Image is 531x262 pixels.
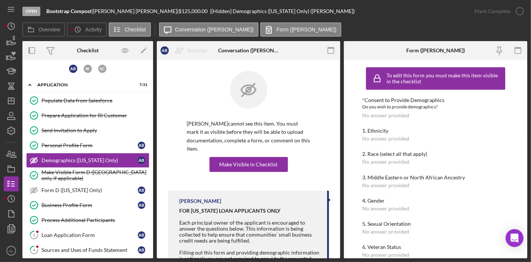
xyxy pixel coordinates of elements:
div: | [Hidden] Demographics ([US_STATE] Only) ([PERSON_NAME]) [210,8,355,14]
div: Reassign [187,43,208,58]
div: Loan Application Form [41,232,138,238]
div: Do you wish to provide demographics? [362,103,509,111]
div: Open [22,7,40,16]
div: 1. Ethnicity [362,128,509,134]
div: [PERSON_NAME] [179,198,221,204]
tspan: 4 [33,247,35,252]
a: Form D ([US_STATE] Only)AB [26,183,149,198]
div: No answer provided [362,182,409,188]
div: Business Profile Form [41,202,138,208]
button: Conversation ([PERSON_NAME]) [159,22,259,37]
div: A B [138,157,145,164]
div: Conversation ([PERSON_NAME]) [218,47,279,53]
tspan: 3 [33,232,35,237]
div: To edit this form you must make this item visible in the checklist [386,73,503,84]
a: 3Loan Application FormAB [26,228,149,243]
p: [PERSON_NAME] cannot see this item. You must mark it as visible before they will be able to uploa... [187,120,310,153]
div: A B [138,187,145,194]
div: A B [138,231,145,239]
div: Process Additional Participants [41,217,149,223]
div: S C [98,65,106,73]
button: Checklist [109,22,151,37]
a: Process Additional Participants [26,213,149,228]
text: AL [9,249,13,253]
button: Overview [22,22,65,37]
div: Checklist [77,47,99,53]
div: Prepare Application for RI Customer [41,112,149,118]
div: *Consent to Provide Demographics [362,97,509,103]
button: ABReassign [157,43,215,58]
div: Each principal owner of the applicant is encouraged to answer the questions below. This informati... [179,220,320,244]
div: Make Visible in Checklist [220,157,278,172]
div: No answer provided [362,206,409,212]
div: Mark Complete [474,4,510,19]
button: Form ([PERSON_NAME]) [260,22,341,37]
div: 3. Middle Eastern or North African Ancestry [362,175,509,181]
div: Make Visible Form D ([GEOGRAPHIC_DATA] only, if applicable) [41,169,149,181]
div: A B [69,65,77,73]
a: Business Profile FormAB [26,198,149,213]
div: Form D ([US_STATE] Only) [41,187,138,193]
a: 4Sources and Uses of Funds StatementAB [26,243,149,258]
div: No answer provided [362,252,409,258]
div: Demographics ([US_STATE] Only) [41,157,138,163]
button: Make Visible in Checklist [209,157,288,172]
strong: FOR [US_STATE] LOAN APPLICANTS ONLY [179,207,280,214]
div: 5. Sexual Orientation [362,221,509,227]
div: Sources and Uses of Funds Statement [41,247,138,253]
div: A B [138,246,145,254]
button: Activity [67,22,106,37]
div: 2. Race (select all that apply) [362,151,509,157]
div: $125,000.00 [178,8,210,14]
div: Application [37,83,129,87]
a: Prepare Application for RI Customer [26,108,149,123]
label: Overview [38,27,60,33]
div: 4. Gender [362,198,509,204]
label: Checklist [125,27,146,33]
a: Make Visible Form D ([GEOGRAPHIC_DATA] only, if applicable) [26,168,149,183]
a: Send Invitation to Apply [26,123,149,138]
div: No answer provided [362,229,409,235]
div: 7 / 31 [134,83,147,87]
div: Open Intercom Messenger [506,229,524,247]
div: [PERSON_NAME] [PERSON_NAME] | [93,8,178,14]
div: Form ([PERSON_NAME]) [406,47,465,53]
b: Bootstrap Compost [46,8,91,14]
div: A B [138,142,145,149]
div: Populate Data from Salesforce [41,98,149,104]
div: | [46,8,93,14]
label: Activity [85,27,102,33]
a: Personal Profile FormAB [26,138,149,153]
div: No answer provided [362,136,409,142]
div: Personal Profile Form [41,142,138,148]
button: AL [4,243,19,258]
a: Demographics ([US_STATE] Only)AB [26,153,149,168]
label: Conversation ([PERSON_NAME]) [175,27,254,33]
div: No answer provided [362,159,409,165]
button: Mark Complete [467,4,527,19]
div: A B [161,46,169,55]
div: Send Invitation to Apply [41,127,149,133]
div: 6. Veteran Status [362,244,509,250]
label: Form ([PERSON_NAME]) [276,27,336,33]
a: Populate Data from Salesforce [26,93,149,108]
div: A B [138,201,145,209]
div: I K [84,65,92,73]
div: No answer provided [362,112,409,118]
